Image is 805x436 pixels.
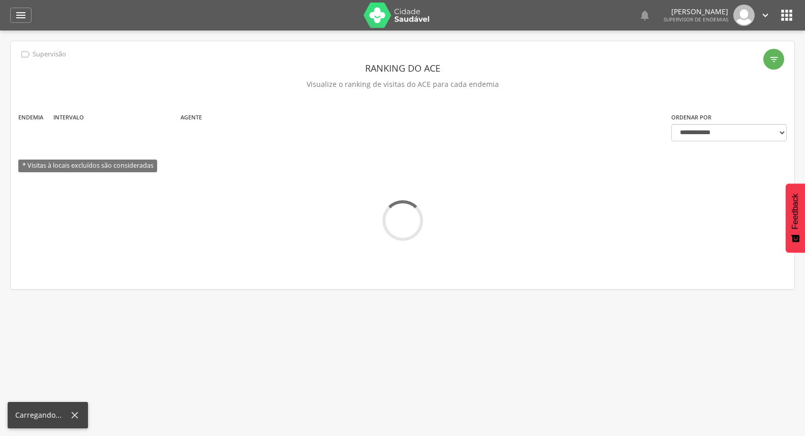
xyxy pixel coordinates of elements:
header: Ranking do ACE [18,59,787,77]
i:  [769,54,779,65]
i:  [639,9,651,21]
p: [PERSON_NAME] [664,8,728,15]
p: Visualize o ranking de visitas do ACE para cada endemia [18,77,787,91]
i:  [779,7,795,23]
a:  [10,8,32,23]
label: Endemia [18,113,43,121]
label: Agente [181,113,202,121]
a:  [639,5,651,26]
span: Feedback [791,194,800,229]
span: * Visitas à locais excluídos são consideradas [18,160,157,172]
div: Filtro [763,49,784,70]
label: Ordenar por [671,113,711,121]
i:  [760,10,771,21]
a:  [760,5,771,26]
span: Supervisor de Endemias [664,16,728,23]
label: Intervalo [53,113,84,121]
i:  [15,9,27,21]
button: Feedback - Mostrar pesquisa [786,183,805,253]
i:  [20,49,31,60]
p: Supervisão [33,50,66,58]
